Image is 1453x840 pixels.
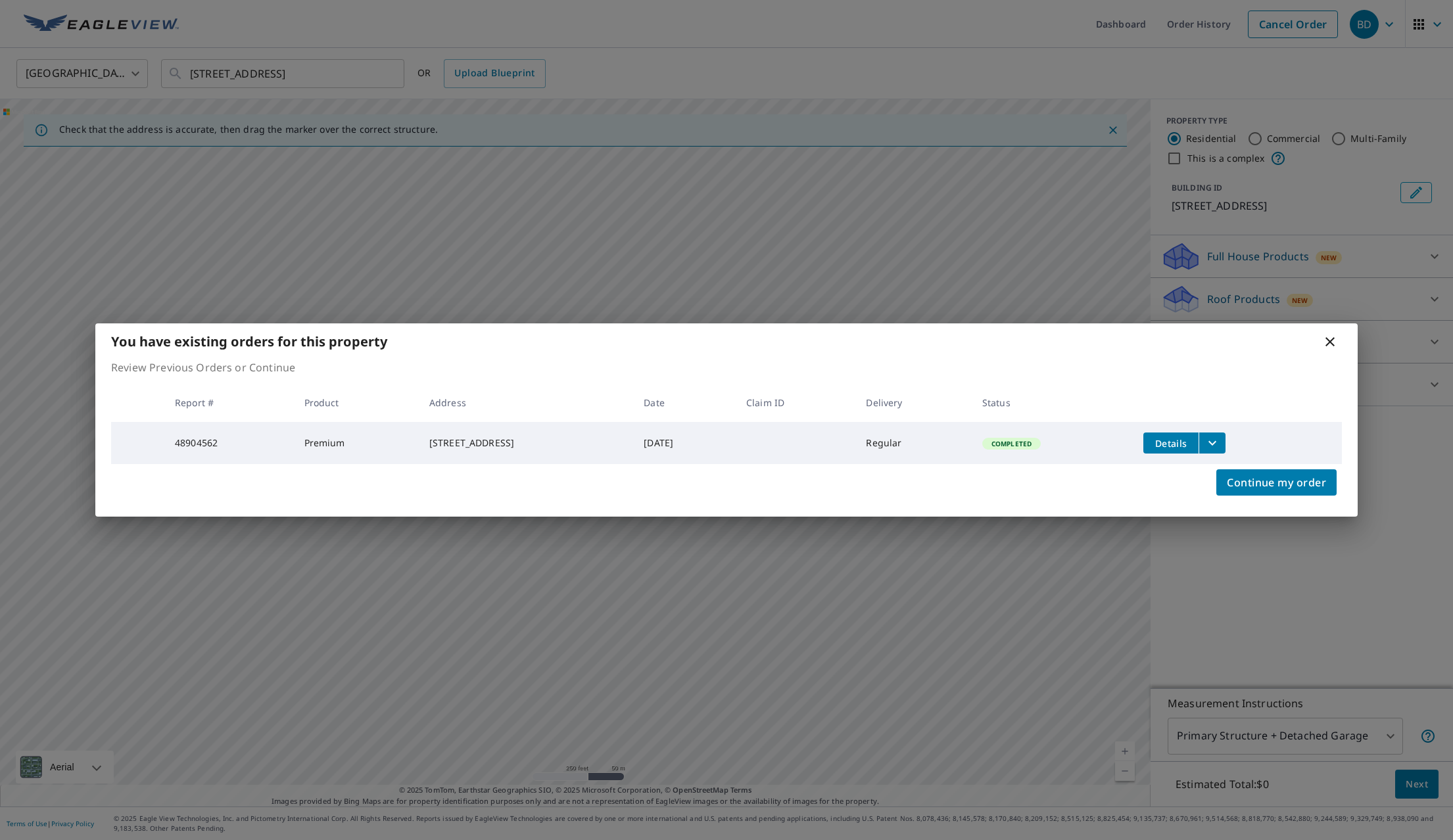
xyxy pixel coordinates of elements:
td: [DATE] [633,422,736,464]
span: Continue my order [1227,473,1326,492]
span: Completed [984,439,1039,448]
button: Continue my order [1216,469,1337,496]
button: filesDropdownBtn-48904562 [1199,432,1226,454]
span: Details [1151,437,1191,450]
div: [STREET_ADDRESS] [429,436,623,450]
b: You have existing orders for this property [111,333,387,350]
th: Status [972,383,1133,422]
button: detailsBtn-48904562 [1143,432,1199,454]
p: Review Previous Orders or Continue [111,360,1342,375]
th: Delivery [855,383,971,422]
th: Date [633,383,736,422]
th: Address [419,383,634,422]
th: Report # [164,383,294,422]
td: Premium [294,422,419,464]
th: Claim ID [736,383,855,422]
td: Regular [855,422,971,464]
td: 48904562 [164,422,294,464]
th: Product [294,383,419,422]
